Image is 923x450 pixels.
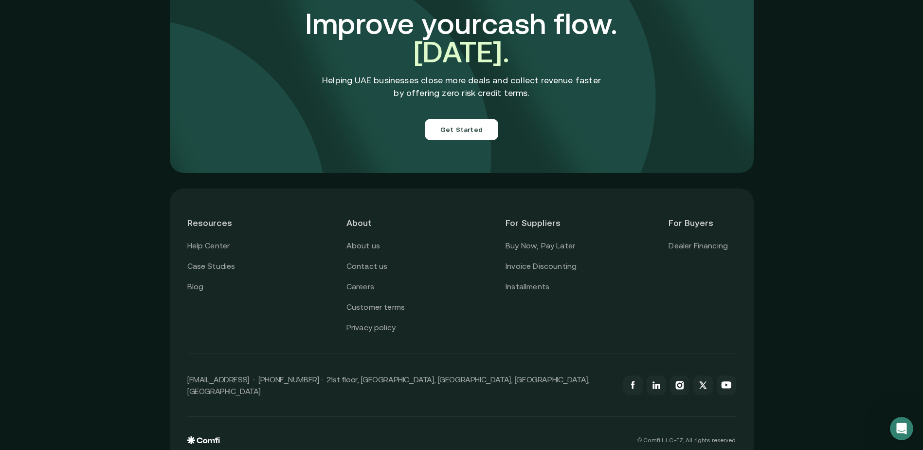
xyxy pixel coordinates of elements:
[187,206,254,240] header: Resources
[890,417,913,440] iframe: Intercom live chat
[187,260,235,273] a: Case Studies
[346,301,405,314] a: Customer terms
[637,437,736,444] p: © Comfi L.L.C-FZ, All rights reserved
[187,281,204,293] a: Blog
[669,206,736,240] header: For Buyers
[187,436,220,444] img: comfi logo
[255,10,669,66] h3: Improve your cash flow.
[187,240,230,252] a: Help Center
[346,321,396,334] a: Privacy policy
[187,374,614,397] p: [EMAIL_ADDRESS] · [PHONE_NUMBER] · 21st floor, [GEOGRAPHIC_DATA], [GEOGRAPHIC_DATA], [GEOGRAPHIC_...
[346,206,414,240] header: About
[346,260,388,273] a: Contact us
[506,240,575,252] a: Buy Now, Pay Later
[346,281,374,293] a: Careers
[425,119,498,140] button: Get Started
[506,260,577,273] a: Invoice Discounting
[414,35,509,69] span: [DATE].
[346,240,380,252] a: About us
[322,74,601,99] p: Helping UAE businesses close more deals and collect revenue faster by offering zero risk credit t...
[506,206,577,240] header: For Suppliers
[506,281,549,293] a: Installments
[669,240,728,252] a: Dealer Financing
